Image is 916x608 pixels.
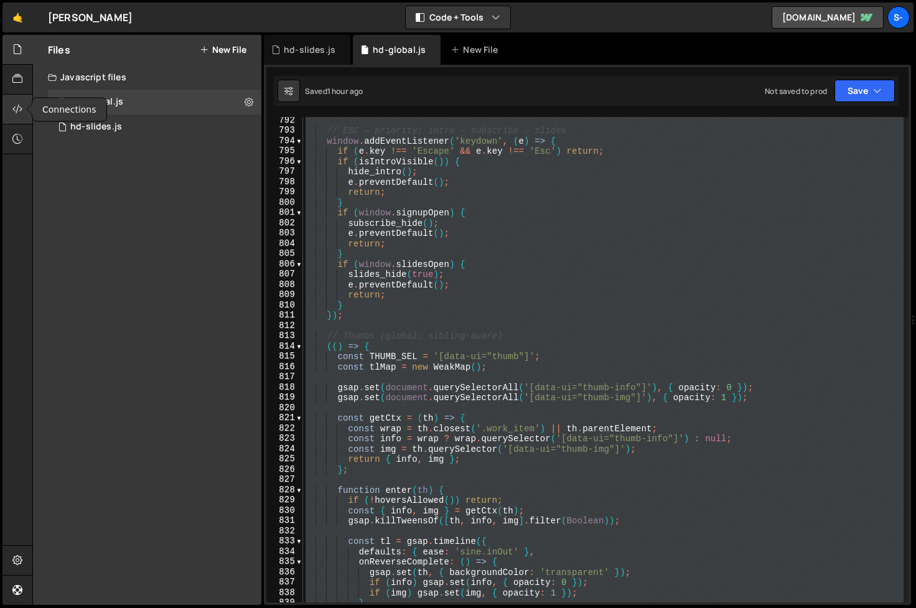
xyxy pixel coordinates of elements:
div: 797 [266,166,303,177]
div: hd-global.js [373,44,426,56]
div: 801 [266,207,303,218]
div: Not saved to prod [765,86,827,96]
div: 835 [266,556,303,567]
div: 805 [266,248,303,259]
div: 802 [266,218,303,228]
div: New File [451,44,503,56]
div: 812 [266,320,303,331]
div: 804 [266,238,303,249]
div: 799 [266,187,303,197]
div: 828 [266,485,303,495]
div: 798 [266,177,303,187]
div: 825 [266,454,303,464]
div: 794 [266,136,303,146]
div: 829 [266,495,303,505]
div: 793 [266,125,303,136]
div: 809 [266,289,303,300]
div: 810 [266,300,303,311]
div: 834 [266,546,303,557]
div: 813 [266,330,303,341]
div: 837 [266,577,303,587]
div: 839 [266,597,303,608]
div: 807 [266,269,303,279]
div: 17020/47060.js [48,115,261,139]
div: Saved [305,86,363,96]
div: 821 [266,413,303,423]
div: 814 [266,341,303,352]
div: 830 [266,505,303,516]
div: 800 [266,197,303,208]
div: 792 [266,115,303,126]
div: hd-slides.js [284,44,335,56]
div: hd-slides.js [70,121,122,133]
div: 795 [266,146,303,156]
div: 836 [266,567,303,578]
h2: Files [48,43,70,57]
div: 17020/46749.js [48,90,261,115]
div: 817 [266,372,303,382]
div: 824 [266,444,303,454]
div: hd-global.js [70,96,123,108]
div: 823 [266,433,303,444]
a: s- [887,6,910,29]
div: 811 [266,310,303,320]
div: 815 [266,351,303,362]
div: Connections [32,98,106,121]
div: 820 [266,403,303,413]
div: 803 [266,228,303,238]
div: 796 [266,156,303,167]
div: Javascript files [33,65,261,90]
div: 826 [266,464,303,475]
div: 819 [266,392,303,403]
div: 833 [266,536,303,546]
button: Code + Tools [406,6,510,29]
div: 806 [266,259,303,269]
div: 838 [266,587,303,598]
div: 832 [266,526,303,536]
button: Save [834,80,895,102]
div: [PERSON_NAME] [48,10,133,25]
div: 827 [266,474,303,485]
div: 822 [266,423,303,434]
div: 831 [266,515,303,526]
div: 808 [266,279,303,290]
a: [DOMAIN_NAME] [772,6,884,29]
div: 818 [266,382,303,393]
div: 816 [266,362,303,372]
button: New File [200,45,246,55]
div: 1 hour ago [327,86,363,96]
a: 🤙 [2,2,33,32]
